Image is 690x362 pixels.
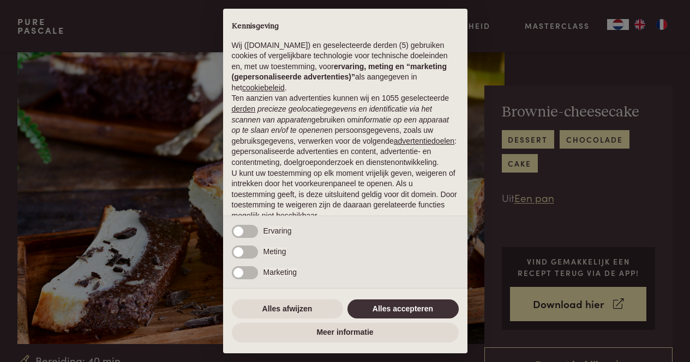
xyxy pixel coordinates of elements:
h2: Kennisgeving [232,22,459,32]
em: precieze geolocatiegegevens en identificatie via het scannen van apparaten [232,105,432,124]
button: Meer informatie [232,323,459,342]
em: informatie op een apparaat op te slaan en/of te openen [232,115,449,135]
button: Alles afwijzen [232,299,343,319]
span: Marketing [263,268,297,277]
span: Meting [263,247,286,256]
button: advertentiedoelen [394,136,454,147]
button: derden [232,104,256,115]
p: U kunt uw toestemming op elk moment vrijelijk geven, weigeren of intrekken door het voorkeurenpan... [232,168,459,222]
a: cookiebeleid [242,83,285,92]
p: Wij ([DOMAIN_NAME]) en geselecteerde derden (5) gebruiken cookies of vergelijkbare technologie vo... [232,40,459,94]
span: Ervaring [263,226,292,235]
p: Ten aanzien van advertenties kunnen wij en 1055 geselecteerde gebruiken om en persoonsgegevens, z... [232,93,459,168]
button: Alles accepteren [347,299,459,319]
strong: ervaring, meting en “marketing (gepersonaliseerde advertenties)” [232,62,447,82]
